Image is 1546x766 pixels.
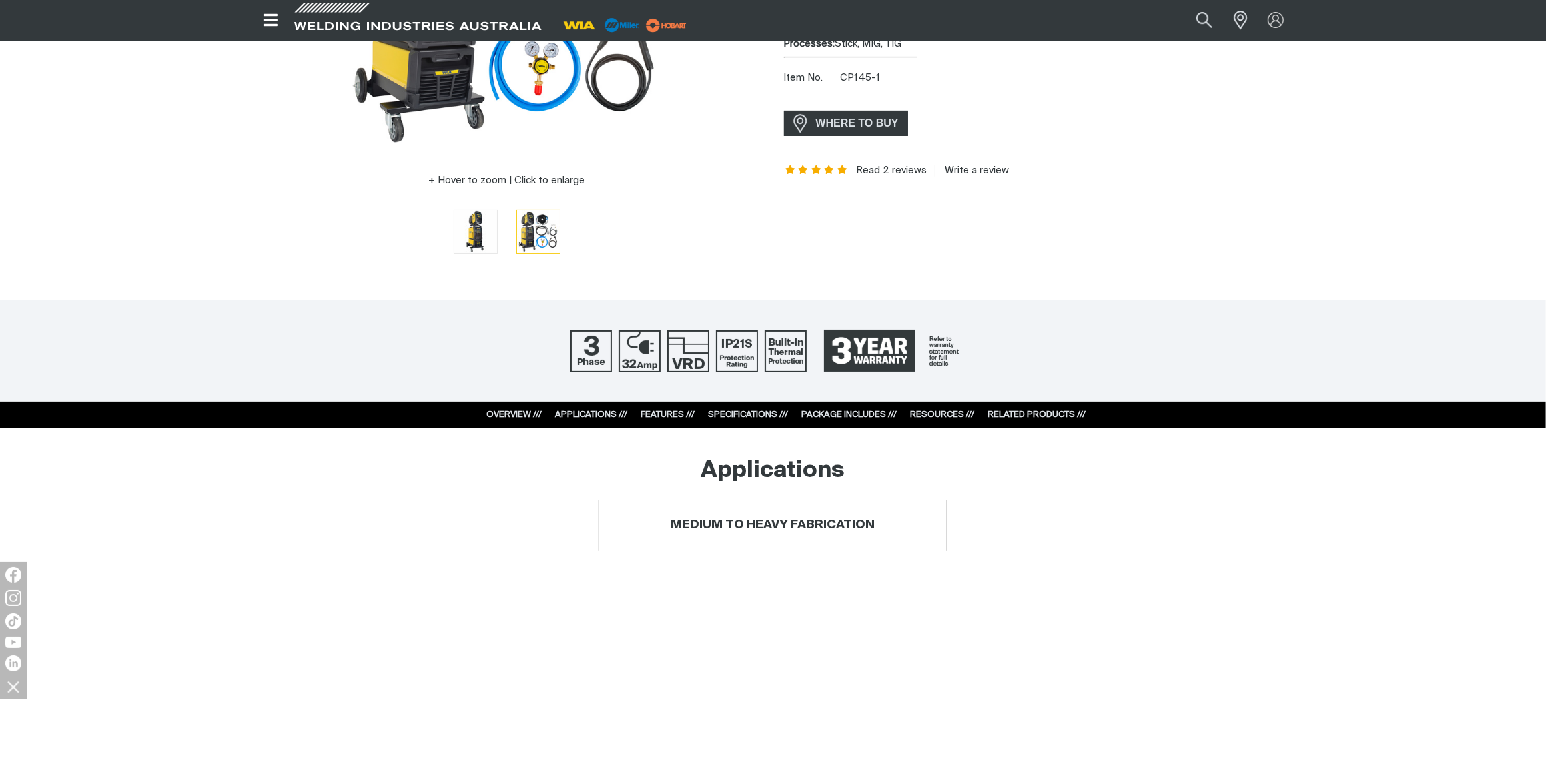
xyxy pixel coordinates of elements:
[556,410,628,419] a: APPLICATIONS ///
[5,655,21,671] img: LinkedIn
[716,330,758,372] img: IP21S Protection Rating
[619,330,661,372] img: 32 Amp Supply Plug
[911,410,975,419] a: RESOURCES ///
[765,330,807,372] img: Built In Thermal Protection
[420,173,593,189] button: Hover to zoom | Click to enlarge
[642,20,691,30] a: miller
[1164,5,1226,35] input: Product name or item number...
[5,613,21,629] img: TikTok
[454,210,498,254] button: Go to slide 1
[5,637,21,648] img: YouTube
[516,210,560,254] button: Go to slide 2
[454,210,497,253] img: Weldmatic 500
[807,113,907,134] span: WHERE TO BUY
[701,456,845,486] h2: Applications
[667,330,709,372] img: Voltage Reduction Device
[671,518,875,533] h4: MEDIUM TO HEAVY FABRICATION
[802,410,897,419] a: PACKAGE INCLUDES ///
[784,166,849,175] span: Rating: 5
[784,71,838,86] span: Item No.
[2,675,25,698] img: hide socials
[517,210,560,253] img: Weldmatic 500
[988,410,1086,419] a: RELATED PRODUCTS ///
[5,567,21,583] img: Facebook
[570,330,612,372] img: Three Phase
[935,165,1010,177] a: Write a review
[487,410,542,419] a: OVERVIEW ///
[840,73,880,83] span: CP145-1
[641,410,695,419] a: FEATURES ///
[813,324,976,378] a: 3 Year Warranty
[5,590,21,606] img: Instagram
[1182,5,1227,35] button: Search products
[784,111,909,135] a: WHERE TO BUY
[784,39,835,49] strong: Processes:
[709,410,789,419] a: SPECIFICATIONS ///
[856,165,927,177] a: Read 2 reviews
[642,15,691,35] img: miller
[784,37,1296,52] div: Stick, MIG, TIG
